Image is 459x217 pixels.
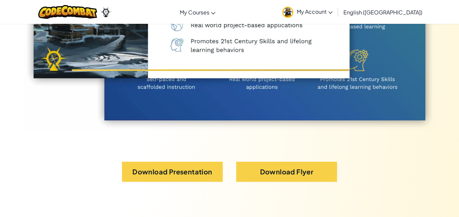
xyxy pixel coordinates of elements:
[100,7,111,17] img: Ozaria
[38,5,97,19] img: CodeCombat logo
[297,8,333,15] span: My Account
[236,162,337,182] a: Download Flyer
[122,162,223,182] a: Download Presentation
[282,7,293,18] img: avatar
[176,3,219,21] a: My Courses
[180,9,209,16] span: My Courses
[343,9,422,16] span: English ([GEOGRAPHIC_DATA])
[279,1,336,22] a: My Account
[340,3,426,21] a: English ([GEOGRAPHIC_DATA])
